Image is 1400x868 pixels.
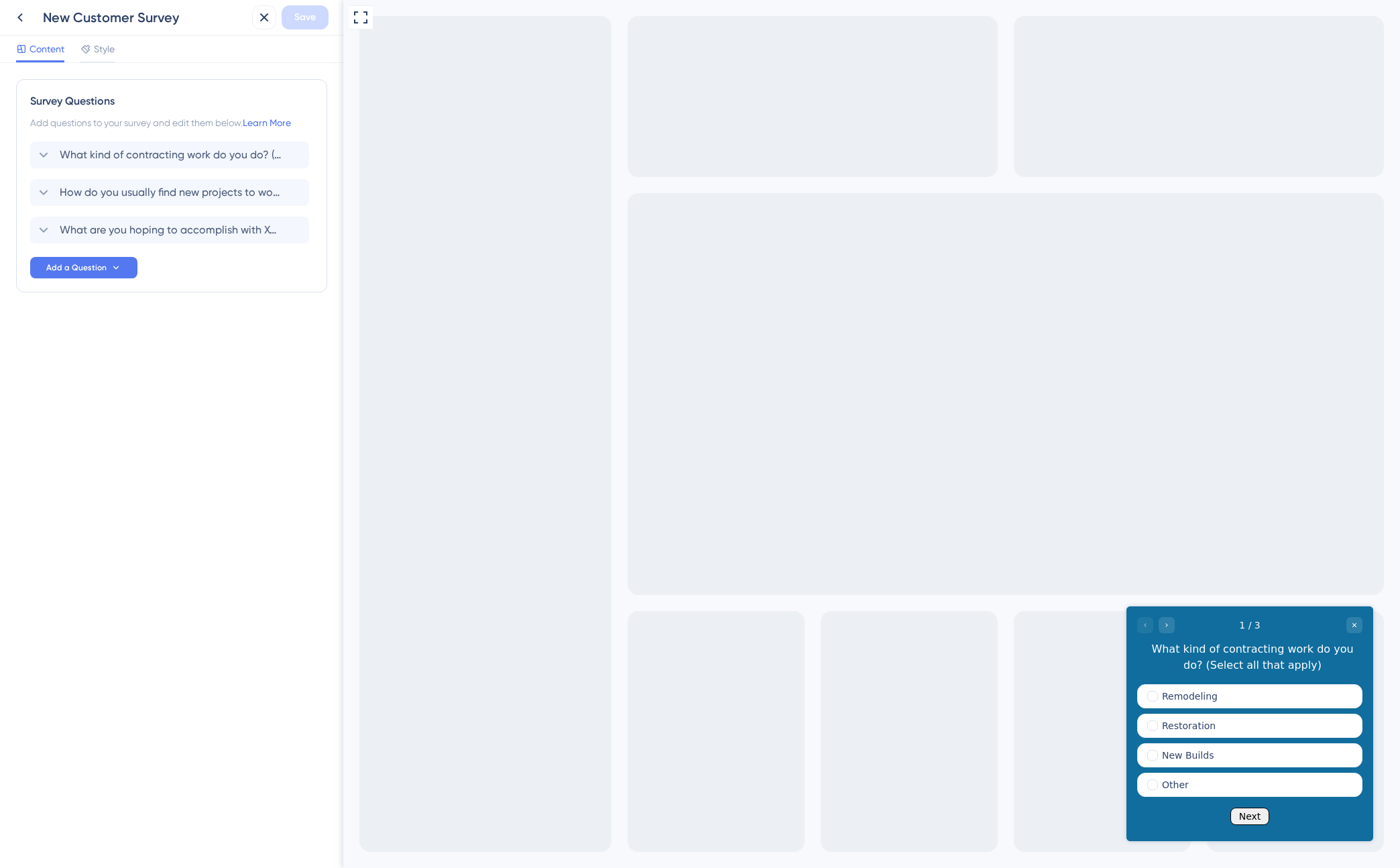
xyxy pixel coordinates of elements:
span: Save [294,9,316,25]
span: Add a Question [46,262,107,273]
div: Survey Questions [30,93,313,109]
div: Add questions to your survey and edit them below. [30,115,313,131]
iframe: UserGuiding Survey [783,606,1030,841]
button: Add a Question [30,257,137,278]
span: Style [94,41,115,57]
button: Save [282,5,329,30]
a: Learn More [243,117,291,128]
span: How do you usually find new projects to work on? (Select all that apply) [60,184,281,201]
span: What kind of contracting work do you do? (Select all that apply) [60,147,281,163]
span: What are you hoping to accomplish with XactRemodel? [60,222,281,238]
span: Content [30,41,64,57]
div: New Customer Survey [43,8,247,27]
